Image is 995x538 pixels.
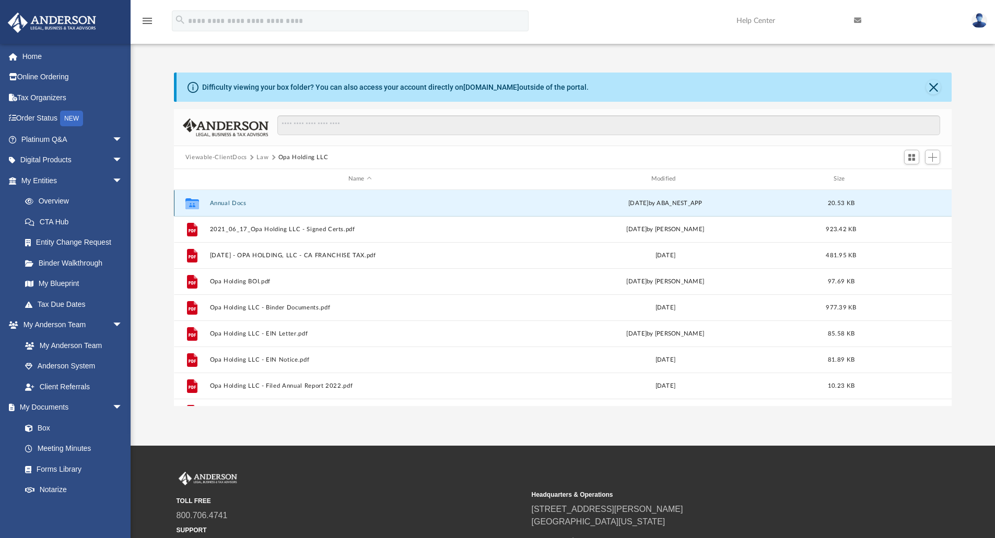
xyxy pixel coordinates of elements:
a: Platinum Q&Aarrow_drop_down [7,129,138,150]
button: 2021_06_17_Opa Holding LLC - Signed Certs.pdf [209,226,510,233]
img: User Pic [971,13,987,28]
span: 977.39 KB [826,304,856,310]
button: Switch to Grid View [904,150,920,164]
div: id [867,174,940,184]
a: CTA Hub [15,211,138,232]
div: [DATE] by [PERSON_NAME] [515,329,816,338]
a: Binder Walkthrough [15,253,138,273]
a: Order StatusNEW [7,108,138,129]
a: Home [7,46,138,67]
img: Anderson Advisors Platinum Portal [5,13,99,33]
div: id [179,174,205,184]
img: Anderson Advisors Platinum Portal [177,472,239,485]
div: [DATE] [515,250,816,260]
button: Opa Holding BOI.pdf [209,278,510,285]
span: arrow_drop_down [112,150,133,171]
a: Digital Productsarrow_drop_down [7,150,138,171]
input: Search files and folders [277,115,940,135]
div: Difficulty viewing your box folder? You can also access your account directly on outside of the p... [202,82,589,93]
a: My Blueprint [15,273,133,294]
a: Tax Organizers [7,87,138,108]
button: Opa Holding LLC - Binder Documents.pdf [209,304,510,311]
i: menu [141,15,154,27]
button: Close [926,80,941,94]
a: My Anderson Teamarrow_drop_down [7,315,133,336]
button: Opa Holding LLC [278,153,329,162]
span: arrow_drop_down [112,315,133,336]
span: arrow_drop_down [112,170,133,192]
a: Online Ordering [7,67,138,88]
a: menu [141,20,154,27]
button: Add [925,150,941,164]
div: [DATE] by [PERSON_NAME] [515,224,816,234]
span: 10.23 KB [828,382,854,388]
div: [DATE] [515,355,816,364]
small: Headquarters & Operations [532,490,880,499]
a: Meeting Minutes [15,438,133,459]
span: arrow_drop_down [112,500,133,521]
span: 97.69 KB [828,278,854,284]
div: [DATE] by ABA_NEST_APP [515,198,816,208]
a: Entity Change Request [15,232,138,253]
small: SUPPORT [177,525,524,535]
button: [DATE] - OPA HOLDING, LLC - CA FRANCHISE TAX.pdf [209,252,510,259]
small: TOLL FREE [177,496,524,506]
a: My Documentsarrow_drop_down [7,397,133,418]
a: [DOMAIN_NAME] [463,83,519,91]
div: [DATE] by [PERSON_NAME] [515,277,816,286]
a: 800.706.4741 [177,511,228,520]
span: arrow_drop_down [112,397,133,419]
button: Opa Holding LLC - Filed Annual Report 2022.pdf [209,382,510,389]
span: 85.58 KB [828,330,854,336]
span: 923.42 KB [826,226,856,232]
div: [DATE] [515,303,816,312]
a: [GEOGRAPHIC_DATA][US_STATE] [532,517,665,526]
button: Annual Docs [209,200,510,207]
div: [DATE] [515,381,816,390]
a: Client Referrals [15,376,133,397]
a: My Entitiesarrow_drop_down [7,170,138,191]
a: Tax Due Dates [15,294,138,315]
span: 20.53 KB [828,200,854,206]
button: Viewable-ClientDocs [185,153,247,162]
span: 481.95 KB [826,252,856,258]
a: [STREET_ADDRESS][PERSON_NAME] [532,505,683,513]
a: Overview [15,191,138,212]
a: Forms Library [15,459,128,480]
span: arrow_drop_down [112,129,133,150]
a: Notarize [15,480,133,500]
div: Modified [514,174,815,184]
span: 81.89 KB [828,356,854,362]
div: Size [820,174,862,184]
div: NEW [60,111,83,126]
button: Opa Holding LLC - EIN Letter.pdf [209,330,510,337]
a: Online Learningarrow_drop_down [7,500,133,521]
a: My Anderson Team [15,335,128,356]
div: Name [209,174,510,184]
div: grid [174,190,952,406]
i: search [174,14,186,26]
button: Opa Holding LLC - EIN Notice.pdf [209,356,510,363]
a: Box [15,417,128,438]
button: Law [256,153,268,162]
a: Anderson System [15,356,133,377]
